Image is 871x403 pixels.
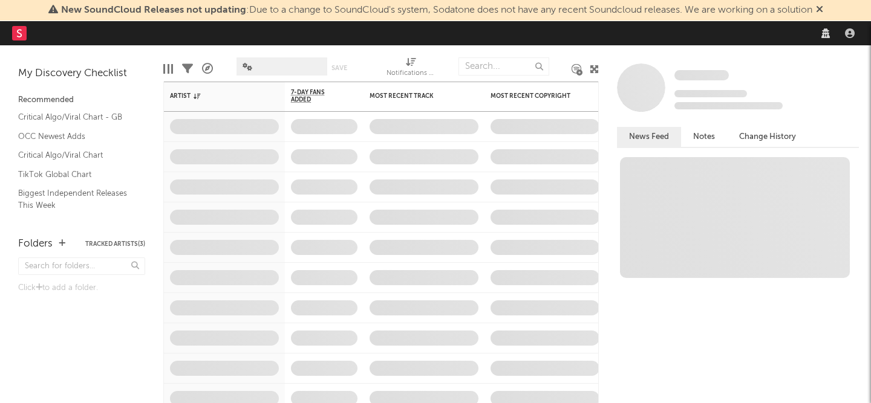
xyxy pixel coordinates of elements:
input: Search... [458,57,549,76]
span: Tracking Since: [DATE] [674,90,747,97]
div: Filters [182,51,193,86]
div: Click to add a folder. [18,281,145,295]
span: 0 fans last week [674,102,783,109]
div: Folders [18,237,53,251]
span: Some Artist [674,70,729,80]
div: Most Recent Copyright [491,92,581,100]
span: Dismiss [816,5,823,15]
a: Some Artist [674,69,729,82]
div: Artist [170,92,261,100]
div: Notifications (Artist) [387,66,435,81]
a: Critical Algo/Viral Chart - GB [18,111,133,124]
div: My Discovery Checklist [18,66,145,81]
span: : Due to a change to SoundCloud's system, Sodatone does not have any recent Soundcloud releases. ... [61,5,812,15]
input: Search for folders... [18,257,145,275]
button: News Feed [617,127,681,147]
button: Save [331,65,347,71]
a: Biggest Independent Releases This Week [18,187,133,211]
a: OCC Newest Adds [18,130,133,143]
div: Edit Columns [163,51,173,86]
div: Recommended [18,93,145,108]
div: A&R Pipeline [202,51,213,86]
a: Critical Algo/Viral Chart [18,149,133,162]
div: Most Recent Track [370,92,460,100]
div: Notifications (Artist) [387,51,435,86]
a: TikTok Global Chart [18,168,133,181]
button: Change History [727,127,808,147]
span: New SoundCloud Releases not updating [61,5,246,15]
button: Tracked Artists(3) [85,241,145,247]
button: Notes [681,127,727,147]
span: 7-Day Fans Added [291,89,339,103]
